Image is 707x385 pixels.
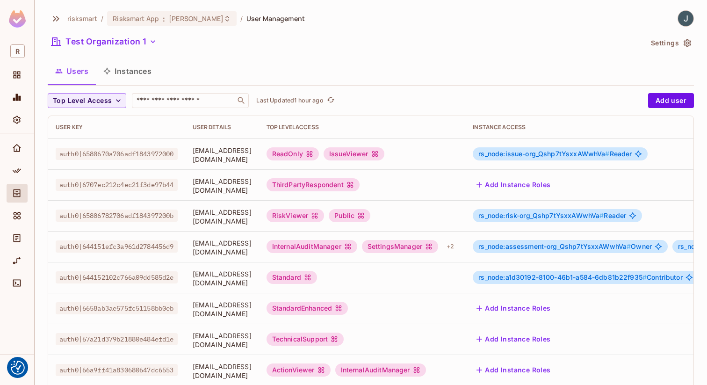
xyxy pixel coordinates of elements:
[267,178,360,191] div: ThirdPartyRespondent
[56,302,178,314] span: auth0|6658ab3ae575fc51158bb0eb
[240,14,243,23] li: /
[7,251,28,270] div: URL Mapping
[362,240,438,253] div: SettingsManager
[48,93,126,108] button: Top Level Access
[7,161,28,180] div: Policy
[193,208,252,225] span: [EMAIL_ADDRESS][DOMAIN_NAME]
[478,242,631,250] span: rs_node:assessment-org_Qshp7tYsxxAWwhVa
[443,239,458,254] div: + 2
[267,302,348,315] div: StandardEnhanced
[642,273,647,281] span: #
[473,177,554,192] button: Add Instance Roles
[478,212,626,219] span: Reader
[56,333,178,345] span: auth0|67a21d379b21880e484efd1e
[325,95,337,106] button: refresh
[478,211,604,219] span: rs_node:risk-org_Qshp7tYsxxAWwhVa
[678,11,693,26] img: James Dalton
[7,65,28,84] div: Projects
[56,271,178,283] span: auth0|644152102c766a09dd585d2e
[56,210,178,222] span: auth0|65806782706adf184397200b
[267,147,319,160] div: ReadOnly
[7,139,28,158] div: Home
[599,211,604,219] span: #
[101,14,103,23] li: /
[324,147,384,160] div: IssueViewer
[7,229,28,247] div: Audit Log
[473,301,554,316] button: Add Instance Roles
[478,274,682,281] span: Contributor
[96,59,159,83] button: Instances
[478,243,652,250] span: Owner
[7,274,28,292] div: Connect
[246,14,305,23] span: User Management
[324,95,337,106] span: Click to refresh data
[193,331,252,349] span: [EMAIL_ADDRESS][DOMAIN_NAME]
[7,184,28,203] div: Directory
[627,242,631,250] span: #
[7,88,28,107] div: Monitoring
[256,97,323,104] p: Last Updated 1 hour ago
[53,95,112,107] span: Top Level Access
[7,361,28,379] div: Help & Updates
[478,150,632,158] span: Reader
[67,14,97,23] span: the active workspace
[605,150,609,158] span: #
[478,273,647,281] span: rs_node:a1d30192-8100-46b1-a584-6db81b22f935
[473,332,554,347] button: Add Instance Roles
[11,361,25,375] button: Consent Preferences
[11,361,25,375] img: Revisit consent button
[48,34,160,49] button: Test Organization 1
[267,123,458,131] div: Top Level Access
[267,271,317,284] div: Standard
[193,362,252,380] span: [EMAIL_ADDRESS][DOMAIN_NAME]
[7,41,28,62] div: Workspace: risksmart
[267,363,331,377] div: ActionViewer
[335,363,426,377] div: InternalAuditManager
[56,364,178,376] span: auth0|66a9ff41a830680647dc6553
[9,10,26,28] img: SReyMgAAAABJRU5ErkJggg==
[193,269,252,287] span: [EMAIL_ADDRESS][DOMAIN_NAME]
[193,146,252,164] span: [EMAIL_ADDRESS][DOMAIN_NAME]
[56,240,178,253] span: auth0|644151efc3a961d2784456d9
[267,333,344,346] div: TechnicalSupport
[7,110,28,129] div: Settings
[267,209,325,222] div: RiskViewer
[56,123,178,131] div: User Key
[162,15,166,22] span: :
[473,363,554,378] button: Add Instance Roles
[327,96,335,105] span: refresh
[193,300,252,318] span: [EMAIL_ADDRESS][DOMAIN_NAME]
[193,239,252,256] span: [EMAIL_ADDRESS][DOMAIN_NAME]
[267,240,357,253] div: InternalAuditManager
[647,36,694,51] button: Settings
[648,93,694,108] button: Add user
[7,206,28,225] div: Elements
[56,148,178,160] span: auth0|6580670a706adf1843972000
[478,150,609,158] span: rs_node:issue-org_Qshp7tYsxxAWwhVa
[56,179,178,191] span: auth0|6707ec212c4ec21f3de97b44
[113,14,159,23] span: Risksmart App
[169,14,224,23] span: [PERSON_NAME]
[193,123,252,131] div: User Details
[193,177,252,195] span: [EMAIL_ADDRESS][DOMAIN_NAME]
[10,44,25,58] span: R
[329,209,370,222] div: Public
[48,59,96,83] button: Users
